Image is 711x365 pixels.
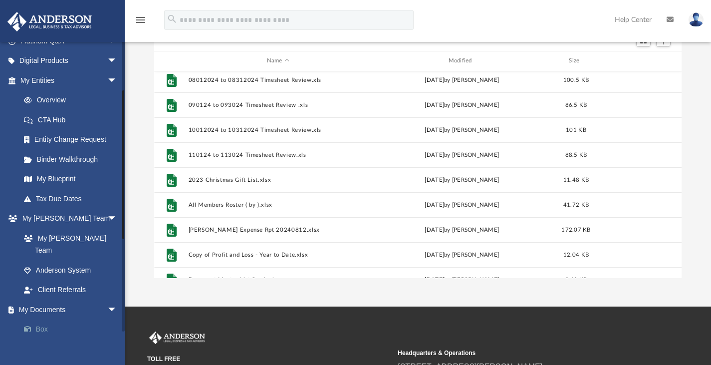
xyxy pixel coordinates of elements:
[372,250,552,259] div: [DATE] by [PERSON_NAME]
[135,14,147,26] i: menu
[7,70,132,90] a: My Entitiesarrow_drop_down
[188,176,368,183] button: 2023 Christmas Gift List.xlsx
[372,275,552,284] div: [DATE] by [PERSON_NAME]
[14,110,132,130] a: CTA Hub
[14,260,127,280] a: Anderson System
[372,225,552,234] div: [DATE] by [PERSON_NAME]
[188,126,368,133] button: 10012024 to 10312024 Timesheet Review.xls
[14,228,122,260] a: My [PERSON_NAME] Team
[372,150,552,159] div: [DATE] by [PERSON_NAME]
[14,130,132,150] a: Entity Change Request
[14,189,132,209] a: Tax Due Dates
[565,102,587,107] span: 86.5 KB
[188,151,368,158] button: 110124 to 113024 Timesheet Review.xls
[7,300,132,320] a: My Documentsarrow_drop_down
[372,125,552,134] div: [DATE] by [PERSON_NAME]
[372,75,552,84] div: [DATE] by [PERSON_NAME]
[188,276,368,283] button: Document Master List Scrub.xlsx
[14,169,127,189] a: My Blueprint
[372,56,551,65] div: Modified
[188,101,368,108] button: 090124 to 093024 Timesheet Review .xls
[147,332,207,345] img: Anderson Advisors Platinum Portal
[107,51,127,71] span: arrow_drop_down
[7,51,132,71] a: Digital Productsarrow_drop_down
[556,56,596,65] div: Size
[188,226,368,233] button: [PERSON_NAME] Expense Rpt 20240812.xlsx
[107,70,127,91] span: arrow_drop_down
[154,71,682,279] div: grid
[563,77,589,82] span: 100.5 KB
[188,201,368,208] button: All Members Roster ( by ).xlsx
[7,209,127,229] a: My [PERSON_NAME] Teamarrow_drop_down
[135,19,147,26] a: menu
[689,12,704,27] img: User Pic
[14,149,132,169] a: Binder Walkthrough
[159,56,184,65] div: id
[563,177,589,182] span: 11.48 KB
[372,175,552,184] div: [DATE] by [PERSON_NAME]
[565,152,587,157] span: 88.5 KB
[600,56,670,65] div: id
[107,300,127,320] span: arrow_drop_down
[14,90,132,110] a: Overview
[398,349,641,358] small: Headquarters & Operations
[4,12,95,31] img: Anderson Advisors Platinum Portal
[372,100,552,109] div: [DATE] by [PERSON_NAME]
[566,127,586,132] span: 101 KB
[188,76,368,83] button: 08012024 to 08312024 Timesheet Review.xls
[14,320,132,340] a: Box
[167,13,178,24] i: search
[565,277,587,282] span: 9.61 KB
[14,280,127,300] a: Client Referrals
[188,251,368,258] button: Copy of Profit and Loss - Year to Date.xlsx
[107,209,127,229] span: arrow_drop_down
[147,355,391,364] small: TOLL FREE
[563,252,589,257] span: 12.04 KB
[372,200,552,209] div: [DATE] by [PERSON_NAME]
[188,56,367,65] div: Name
[563,202,589,207] span: 41.72 KB
[561,227,590,232] span: 172.07 KB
